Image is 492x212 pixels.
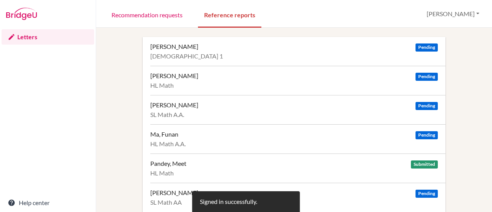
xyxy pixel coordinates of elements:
[2,29,94,45] a: Letters
[416,190,438,198] span: Pending
[105,1,189,28] a: Recommendation requests
[150,82,438,89] div: HL Math
[150,52,438,60] div: [DEMOGRAPHIC_DATA] 1
[416,73,438,81] span: Pending
[416,43,438,52] span: Pending
[150,66,445,95] a: [PERSON_NAME] Pending HL Math
[150,101,198,109] div: [PERSON_NAME]
[6,8,37,20] img: Bridge-U
[150,140,438,148] div: HL Math A.A.
[416,131,438,139] span: Pending
[150,130,178,138] div: Ma, Funan
[150,189,198,197] div: [PERSON_NAME]
[200,197,257,206] div: Signed in successfully.
[150,160,186,167] div: Pandey, Meet
[150,124,445,154] a: Ma, Funan Pending HL Math A.A.
[416,102,438,110] span: Pending
[411,160,438,169] span: Submitted
[150,43,198,50] div: [PERSON_NAME]
[150,111,438,119] div: SL Math A.A.
[150,37,445,66] a: [PERSON_NAME] Pending [DEMOGRAPHIC_DATA] 1
[150,154,445,183] a: Pandey, Meet Submitted HL Math
[150,95,445,124] a: [PERSON_NAME] Pending SL Math A.A.
[150,169,438,177] div: HL Math
[423,7,483,21] button: [PERSON_NAME]
[150,183,445,212] a: [PERSON_NAME] Pending SL Math AA
[150,72,198,80] div: [PERSON_NAME]
[198,1,261,28] a: Reference reports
